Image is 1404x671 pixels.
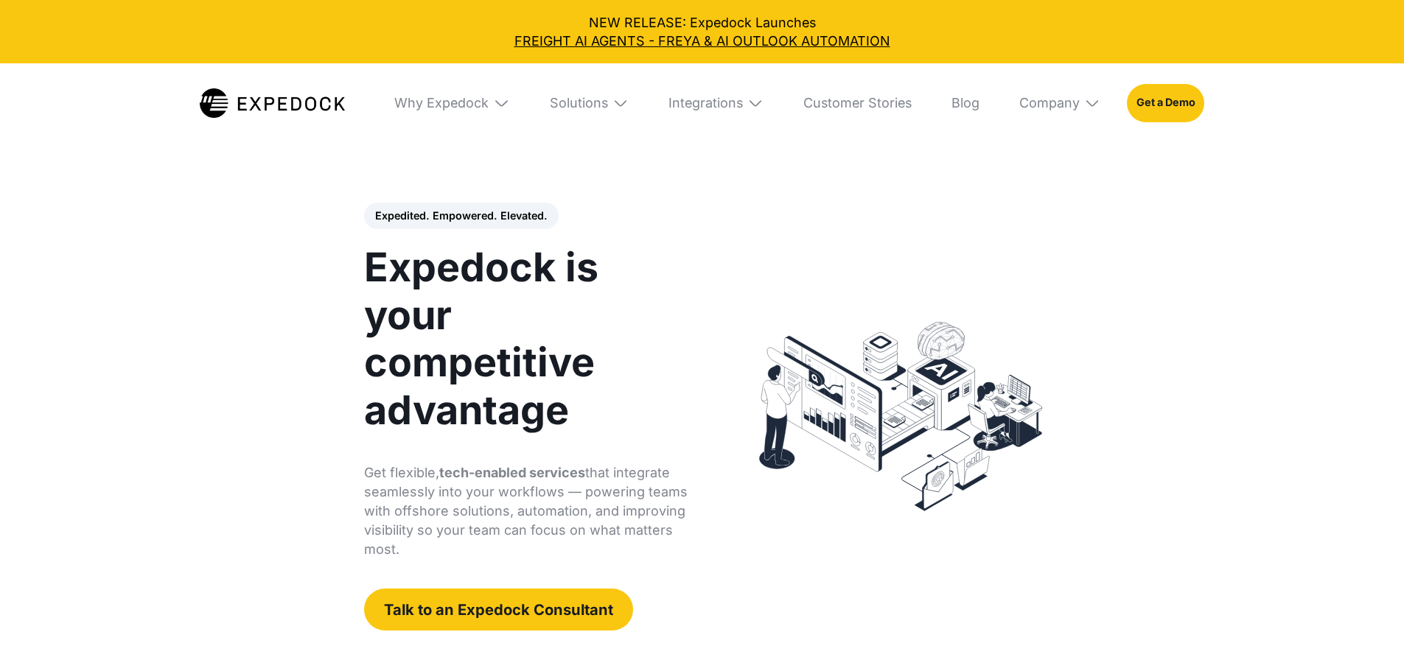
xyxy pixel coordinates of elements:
div: Company [1019,95,1080,111]
a: FREIGHT AI AGENTS - FREYA & AI OUTLOOK AUTOMATION [13,32,1391,50]
div: NEW RELEASE: Expedock Launches [13,13,1391,50]
a: Get a Demo [1127,84,1204,122]
strong: tech-enabled services [439,465,585,480]
div: Solutions [550,95,608,111]
div: Why Expedock [394,95,489,111]
a: Talk to an Expedock Consultant [364,589,633,630]
h1: Expedock is your competitive advantage [364,244,691,434]
p: Get flexible, that integrate seamlessly into your workflows — powering teams with offshore soluti... [364,463,691,559]
a: Blog [938,63,993,143]
div: Integrations [668,95,743,111]
a: Customer Stories [790,63,925,143]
